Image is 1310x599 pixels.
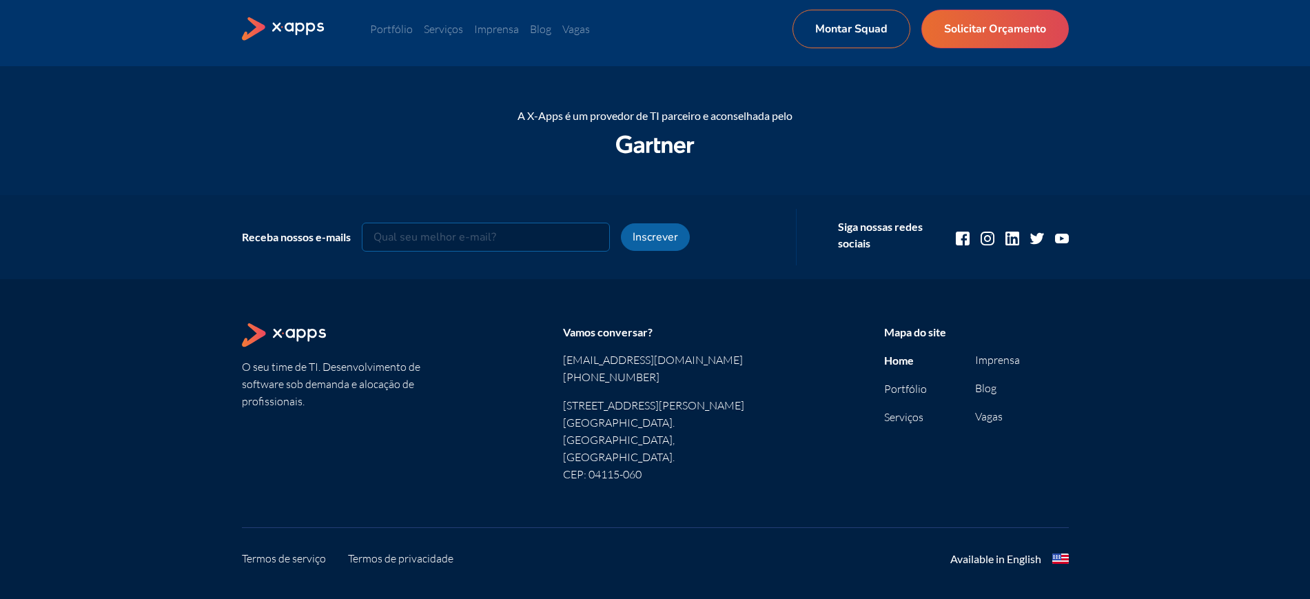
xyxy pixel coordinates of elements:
[562,22,590,36] a: Vagas
[838,219,934,252] div: Siga nossas redes sociais
[884,354,914,367] a: Home
[884,323,1069,341] div: Mapa do site
[563,466,748,483] p: CEP: 04115-060
[975,409,1003,423] a: Vagas
[563,323,748,341] div: Vamos conversar?
[242,323,427,483] section: O seu time de TI. Desenvolvimento de software sob demanda e alocação de profissionais.
[563,369,748,386] a: [PHONE_NUMBER]
[424,22,463,36] a: Serviços
[792,10,910,48] a: Montar Squad
[884,410,923,424] a: Serviços
[242,550,326,567] a: Termos de serviço
[563,414,748,466] p: [GEOGRAPHIC_DATA]. [GEOGRAPHIC_DATA], [GEOGRAPHIC_DATA].
[563,397,748,414] p: [STREET_ADDRESS][PERSON_NAME]
[474,22,519,36] a: Imprensa
[348,550,453,567] a: Termos de privacidade
[362,223,610,252] input: Qual seu melhor e-mail?
[242,229,351,245] div: Receba nossos e-mails
[975,353,1020,367] a: Imprensa
[563,352,748,369] a: [EMAIL_ADDRESS][DOMAIN_NAME]
[530,22,551,36] a: Blog
[975,381,996,395] a: Blog
[621,223,690,251] button: Inscrever
[884,382,927,396] a: Portfólio
[950,551,1041,567] div: Available in English
[921,10,1069,48] a: Solicitar Orçamento
[242,108,1069,124] div: A X-Apps é um provedor de TI parceiro e aconselhada pelo
[950,551,1069,567] a: Available in English
[370,22,413,36] a: Portfólio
